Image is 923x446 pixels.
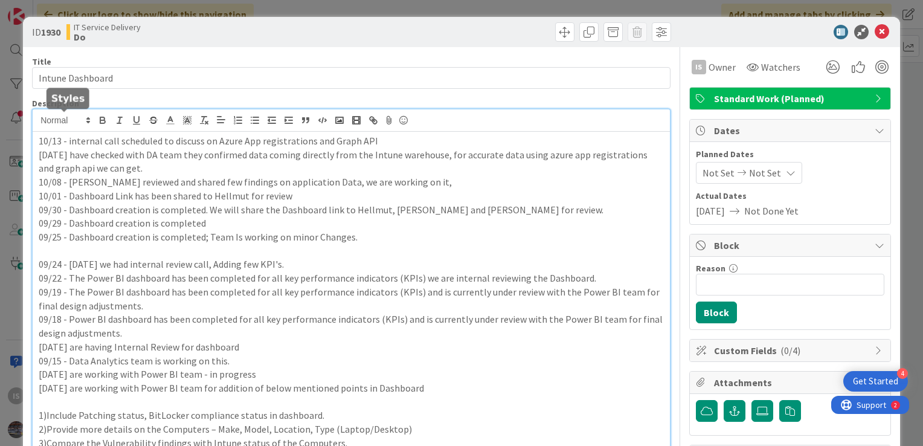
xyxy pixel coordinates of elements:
span: Support [25,2,55,16]
span: Attachments [714,375,869,390]
b: 1930 [41,26,60,38]
h5: Styles [51,92,85,104]
span: Owner [709,60,736,74]
p: 09/30 - Dashboard creation is completed. We will share the Dashboard link to Hellmut, [PERSON_NAM... [39,203,664,217]
span: Dates [714,123,869,138]
p: 09/29 - Dashboard creation is completed [39,216,664,230]
p: 1)Include Patching status, BitLocker compliance status in dashboard. [39,409,664,422]
p: 09/18 - Power BI dashboard has been completed for all key performance indicators (KPIs) and is cu... [39,312,664,340]
p: [DATE] are working with Power BI team - in progress [39,367,664,381]
p: [DATE] have checked with DA team they confirmed data coming directly from the Intune warehouse, f... [39,148,664,175]
span: Description [32,98,79,109]
span: [DATE] [696,204,725,218]
p: 10/08 - [PERSON_NAME] reviewed and shared few findings on application Data, we are working on it, [39,175,664,189]
p: 09/24 - [DATE] we had internal review call, Adding few KPI's. [39,257,664,271]
span: Watchers [761,60,800,74]
span: Not Set [749,166,781,180]
span: Not Done Yet [744,204,799,218]
div: Open Get Started checklist, remaining modules: 4 [843,371,908,392]
p: [DATE] are working with Power BI team for addition of below mentioned points in Dashboard [39,381,664,395]
b: Do [74,32,141,42]
span: Actual Dates [696,190,884,202]
span: ID [32,25,60,39]
p: 09/19 - The Power BI dashboard has been completed for all key performance indicators (KPIs) and i... [39,285,664,312]
span: Planned Dates [696,148,884,161]
label: Title [32,56,51,67]
input: type card name here... [32,67,671,89]
p: 09/22 - The Power BI dashboard has been completed for all key performance indicators (KPIs) we ar... [39,271,664,285]
p: 09/25 - Dashboard creation is completed; Team Is working on minor Changes. [39,230,664,244]
p: [DATE] are having Internal Review for dashboard [39,340,664,354]
p: 09/15 - Data Analytics team is working on this. [39,354,664,368]
span: Block [714,238,869,253]
div: 4 [897,368,908,379]
span: ( 0/4 ) [780,344,800,357]
span: Not Set [703,166,735,180]
p: 10/13 - internal call scheduled to discuss on Azure App registrations and Graph API [39,134,664,148]
span: Custom Fields [714,343,869,358]
div: Is [692,60,706,74]
p: 10/01 - Dashboard Link has been shared to Hellmut for review [39,189,664,203]
button: Block [696,302,737,323]
span: Standard Work (Planned) [714,91,869,106]
div: Get Started [853,375,898,387]
span: IT Service Delivery [74,22,141,32]
div: 2 [63,5,66,15]
p: 2)Provide more details on the Computers – Make, Model, Location, Type (Laptop/Desktop) [39,422,664,436]
label: Reason [696,263,725,274]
